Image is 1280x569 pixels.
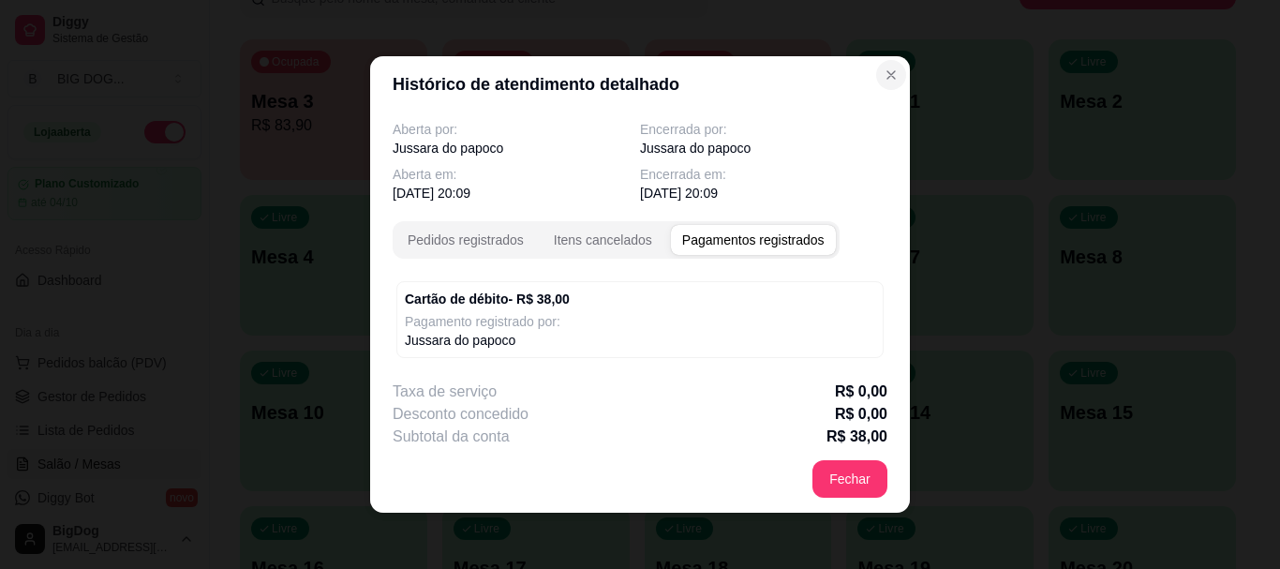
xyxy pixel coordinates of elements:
p: [DATE] 20:09 [640,184,887,202]
p: Pagamento registrado por: [405,312,875,331]
div: Pagamentos registrados [682,231,825,249]
p: Desconto concedido [393,403,528,426]
p: Taxa de serviço [393,381,497,403]
p: [DATE] 20:09 [393,184,640,202]
p: Cartão de débito - R$ 38,00 [405,290,875,308]
p: Jussara do papoco [640,139,887,157]
p: Aberta em: [393,165,640,184]
p: Jussara do papoco [393,139,640,157]
p: R$ 0,00 [835,381,887,403]
div: Pedidos registrados [408,231,524,249]
div: Itens cancelados [554,231,652,249]
p: Aberta por: [393,120,640,139]
button: Close [876,60,906,90]
p: Subtotal da conta [393,426,510,448]
p: R$ 0,00 [835,403,887,426]
button: Fechar [812,460,887,498]
p: Jussara do papoco [405,331,875,350]
header: Histórico de atendimento detalhado [370,56,910,112]
p: Encerrada por: [640,120,887,139]
p: R$ 38,00 [826,426,887,448]
p: Encerrada em: [640,165,887,184]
